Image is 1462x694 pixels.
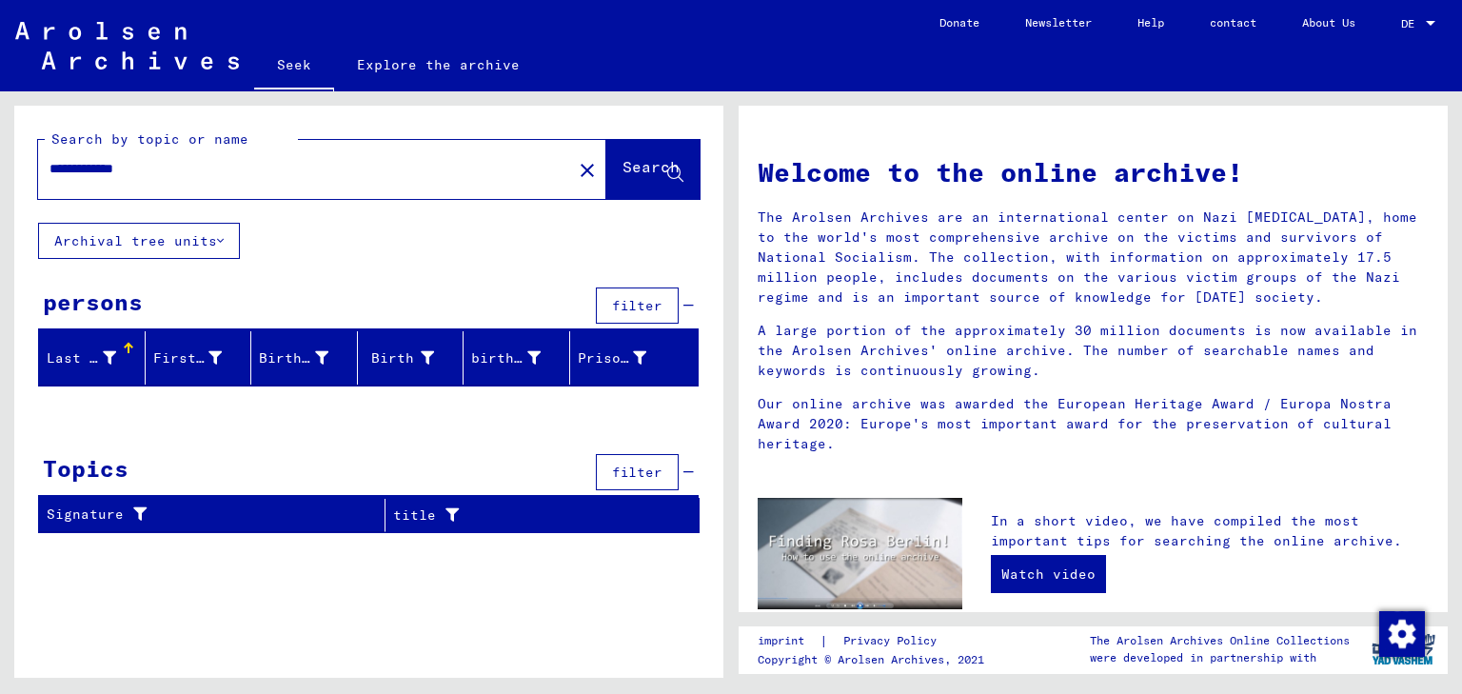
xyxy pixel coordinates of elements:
[570,331,699,385] mat-header-cell: Prisoner #
[1001,565,1096,583] font: Watch video
[371,349,414,367] font: Birth
[43,454,128,483] font: Topics
[464,331,570,385] mat-header-cell: birth date
[606,140,700,199] button: Search
[991,555,1106,593] a: Watch video
[843,633,937,647] font: Privacy Policy
[1090,633,1350,647] font: The Arolsen Archives Online Collections
[758,652,984,666] font: Copyright © Arolsen Archives, 2021
[334,42,543,88] a: Explore the archive
[47,349,124,367] font: Last name
[153,349,239,367] font: First name
[1210,15,1256,30] font: contact
[828,631,959,651] a: Privacy Policy
[393,500,676,530] div: title
[820,632,828,649] font: |
[15,22,239,69] img: Arolsen_neg.svg
[758,208,1417,306] font: The Arolsen Archives are an international center on Nazi [MEDICAL_DATA], home to the world's most...
[758,155,1243,188] font: Welcome to the online archive!
[38,223,240,259] button: Archival tree units
[1368,625,1439,673] img: yv_logo.png
[578,343,676,373] div: Prisoner #
[393,506,436,524] font: title
[251,331,358,385] mat-header-cell: Birth name
[146,331,252,385] mat-header-cell: First name
[1137,15,1164,30] font: Help
[365,343,464,373] div: Birth
[991,512,1402,549] font: In a short video, we have compiled the most important tips for searching the online archive.
[1401,16,1414,30] font: DE
[758,498,962,609] img: video.jpg
[47,506,124,523] font: Signature
[1302,15,1355,30] font: About Us
[1090,650,1316,664] font: were developed in partnership with
[47,500,385,530] div: Signature
[596,454,679,490] button: filter
[758,395,1392,452] font: Our online archive was awarded the European Heritage Award / Europa Nostra Award 2020: Europe's m...
[51,130,248,148] font: Search by topic or name
[357,56,520,73] font: Explore the archive
[358,331,464,385] mat-header-cell: Birth
[54,232,217,249] font: Archival tree units
[758,322,1417,379] font: A large portion of the approximately 30 million documents is now available in the Arolsen Archive...
[622,157,680,176] font: Search
[612,464,662,481] font: filter
[1379,611,1425,657] img: Change consent
[612,297,662,314] font: filter
[1025,15,1092,30] font: Newsletter
[568,150,606,188] button: Clear
[47,343,145,373] div: Last name
[43,288,143,316] font: persons
[939,15,979,30] font: Donate
[758,633,804,647] font: imprint
[254,42,334,91] a: Seek
[471,349,557,367] font: birth date
[471,343,569,373] div: birth date
[259,343,357,373] div: Birth name
[758,631,820,651] a: imprint
[596,288,679,324] button: filter
[39,331,146,385] mat-header-cell: Last name
[153,343,251,373] div: First name
[578,349,663,367] font: Prisoner #
[576,159,599,182] mat-icon: close
[259,349,345,367] font: Birth name
[277,56,311,73] font: Seek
